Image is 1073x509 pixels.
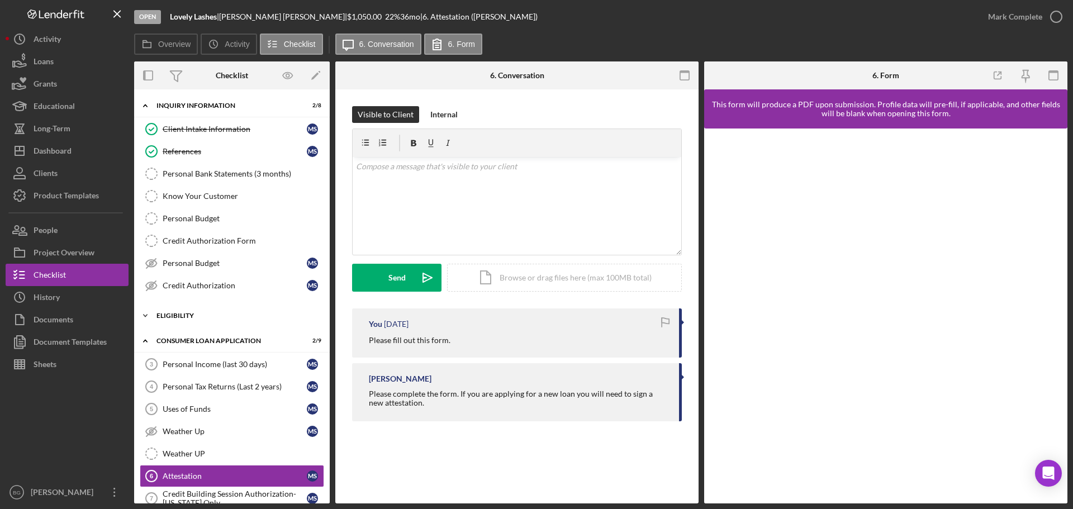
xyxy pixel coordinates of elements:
[6,353,129,375] button: Sheets
[301,337,321,344] div: 2 / 9
[225,40,249,49] label: Activity
[490,71,544,80] div: 6. Conversation
[150,495,153,502] tspan: 7
[369,320,382,329] div: You
[369,374,431,383] div: [PERSON_NAME]
[140,465,324,487] a: 6AttestationMS
[163,259,307,268] div: Personal Budget
[6,331,129,353] button: Document Templates
[352,106,419,123] button: Visible to Client
[988,6,1042,28] div: Mark Complete
[163,472,307,481] div: Attestation
[307,146,318,157] div: M S
[352,264,441,292] button: Send
[163,169,324,178] div: Personal Bank Statements (3 months)
[163,192,324,201] div: Know Your Customer
[156,312,316,319] div: Eligibility
[134,34,198,55] button: Overview
[150,406,153,412] tspan: 5
[140,252,324,274] a: Personal BudgetMS
[307,381,318,392] div: M S
[307,258,318,269] div: M S
[1035,460,1062,487] div: Open Intercom Messenger
[150,383,154,390] tspan: 4
[140,398,324,420] a: 5Uses of FundsMS
[163,236,324,245] div: Credit Authorization Form
[150,361,153,368] tspan: 3
[140,353,324,375] a: 3Personal Income (last 30 days)MS
[163,382,307,391] div: Personal Tax Returns (Last 2 years)
[163,281,307,290] div: Credit Authorization
[140,420,324,443] a: Weather UpMS
[158,40,191,49] label: Overview
[307,280,318,291] div: M S
[150,473,153,479] tspan: 6
[163,147,307,156] div: References
[140,207,324,230] a: Personal Budget
[163,427,307,436] div: Weather Up
[140,163,324,185] a: Personal Bank Statements (3 months)
[710,100,1062,118] div: This form will produce a PDF upon submission. Profile data will pre-fill, if applicable, and othe...
[156,102,293,109] div: Inquiry Information
[163,360,307,369] div: Personal Income (last 30 days)
[425,106,463,123] button: Internal
[163,125,307,134] div: Client Intake Information
[369,389,668,407] div: Please complete the form. If you are applying for a new loan you will need to sign a new attestat...
[424,34,482,55] button: 6. Form
[163,489,307,507] div: Credit Building Session Authorization- [US_STATE] Only
[163,449,324,458] div: Weather UP
[385,12,400,21] div: 22 %
[872,71,899,80] div: 6. Form
[34,331,107,356] div: Document Templates
[13,489,21,496] text: BG
[28,481,101,506] div: [PERSON_NAME]
[6,481,129,503] button: BG[PERSON_NAME]
[369,334,450,346] p: Please fill out this form.
[140,118,324,140] a: Client Intake InformationMS
[284,40,316,49] label: Checklist
[307,470,318,482] div: M S
[977,6,1067,28] button: Mark Complete
[307,493,318,504] div: M S
[307,123,318,135] div: M S
[140,375,324,398] a: 4Personal Tax Returns (Last 2 years)MS
[307,403,318,415] div: M S
[140,230,324,252] a: Credit Authorization Form
[140,140,324,163] a: ReferencesMS
[216,71,248,80] div: Checklist
[140,443,324,465] a: Weather UP
[335,34,421,55] button: 6. Conversation
[388,264,406,292] div: Send
[134,10,161,24] div: Open
[430,106,458,123] div: Internal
